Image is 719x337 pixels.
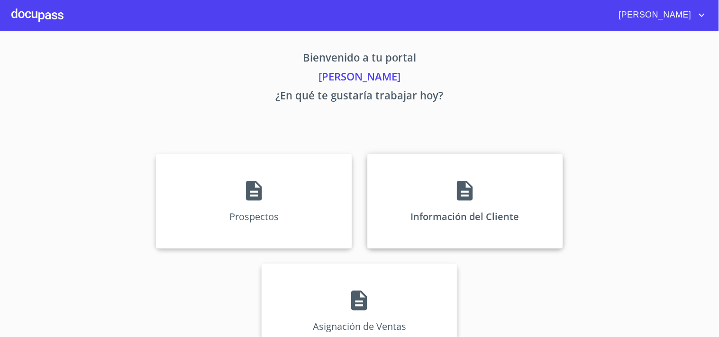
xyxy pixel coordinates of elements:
p: Información del Cliente [411,210,519,223]
button: account of current user [612,8,708,23]
p: [PERSON_NAME] [68,69,652,88]
span: [PERSON_NAME] [612,8,696,23]
p: Prospectos [229,210,279,223]
p: Asignación de Ventas [313,320,406,333]
p: Bienvenido a tu portal [68,50,652,69]
p: ¿En qué te gustaría trabajar hoy? [68,88,652,106]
